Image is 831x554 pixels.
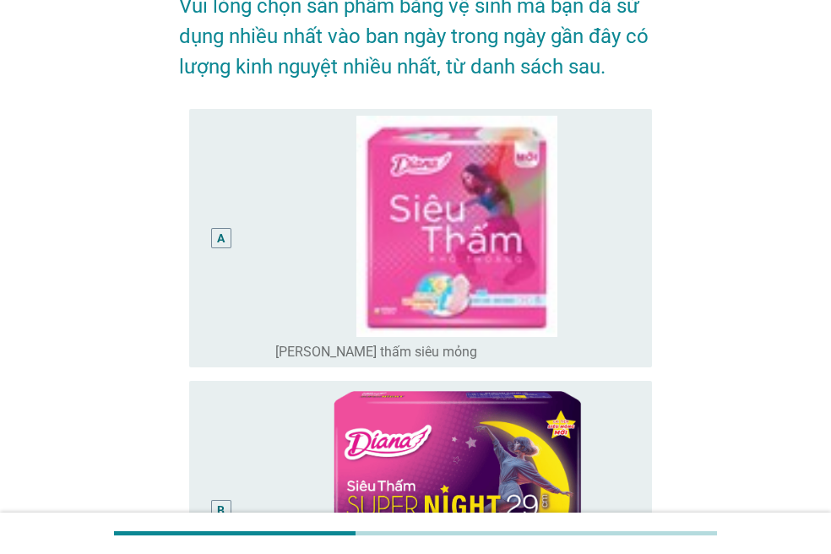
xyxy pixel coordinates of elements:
[275,116,638,337] img: 98829b70-3e7b-4889-9100-d4d7b11d3499-image15.jpeg
[275,344,477,361] label: [PERSON_NAME] thấm siêu mỏng
[217,229,225,247] div: A
[217,502,225,519] div: B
